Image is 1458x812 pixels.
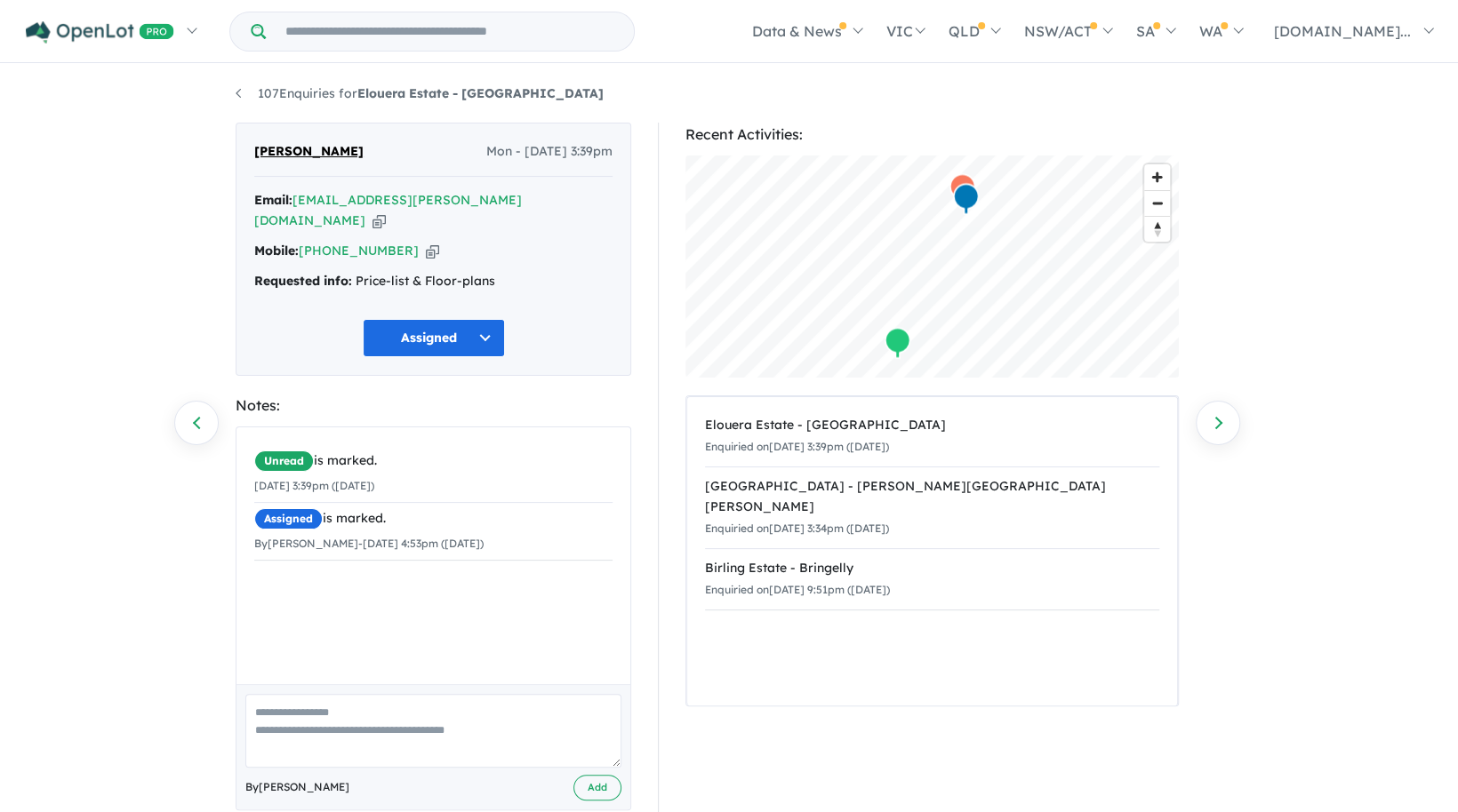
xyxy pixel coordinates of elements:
canvas: Map [685,155,1179,378]
small: By [PERSON_NAME] - [DATE] 4:53pm ([DATE]) [254,537,484,550]
a: [GEOGRAPHIC_DATA] - [PERSON_NAME][GEOGRAPHIC_DATA][PERSON_NAME]Enquiried on[DATE] 3:34pm ([DATE]) [705,466,1159,549]
button: Zoom in [1144,164,1170,190]
div: Map marker [885,327,911,360]
strong: Elouera Estate - [GEOGRAPHIC_DATA] [357,85,604,101]
div: Notes: [236,394,631,418]
div: is marked. [254,450,613,472]
button: Copy [426,242,439,260]
small: [DATE] 3:39pm ([DATE]) [254,479,374,492]
button: Zoom out [1144,190,1170,216]
span: Unread [254,450,314,472]
div: Map marker [949,173,976,206]
span: Mon - [DATE] 3:39pm [486,141,613,163]
span: Assigned [254,508,323,529]
span: By [PERSON_NAME] [245,778,349,796]
button: Reset bearing to north [1144,216,1170,242]
input: Try estate name, suburb, builder or developer [269,12,630,51]
a: [PHONE_NUMBER] [299,243,419,259]
nav: breadcrumb [236,84,1222,105]
div: Recent Activities: [685,123,1179,147]
small: Enquiried on [DATE] 3:34pm ([DATE]) [705,521,889,535]
a: Elouera Estate - [GEOGRAPHIC_DATA]Enquiried on[DATE] 3:39pm ([DATE]) [705,406,1159,467]
div: is marked. [254,508,613,529]
button: Copy [373,211,386,230]
strong: Email: [254,192,292,208]
div: Elouera Estate - [GEOGRAPHIC_DATA] [705,415,1159,436]
span: [DOMAIN_NAME]... [1274,22,1411,40]
button: Add [573,775,621,800]
span: Zoom out [1144,191,1170,216]
a: [EMAIL_ADDRESS][PERSON_NAME][DOMAIN_NAME] [254,192,522,229]
span: [PERSON_NAME] [254,141,364,163]
div: Birling Estate - Bringelly [705,558,1159,579]
button: Assigned [363,319,505,357]
div: [GEOGRAPHIC_DATA] - [PERSON_NAME][GEOGRAPHIC_DATA][PERSON_NAME] [705,476,1159,519]
span: Reset bearing to north [1144,217,1170,242]
a: 107Enquiries forElouera Estate - [GEOGRAPHIC_DATA] [236,85,604,101]
strong: Requested info: [254,273,352,289]
small: Enquiried on [DATE] 3:39pm ([DATE]) [705,440,889,453]
small: Enquiried on [DATE] 9:51pm ([DATE]) [705,583,890,596]
strong: Mobile: [254,243,299,259]
img: Openlot PRO Logo White [26,21,174,44]
a: Birling Estate - BringellyEnquiried on[DATE] 9:51pm ([DATE]) [705,548,1159,610]
div: Price-list & Floor-plans [254,271,613,292]
div: Map marker [953,183,980,216]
